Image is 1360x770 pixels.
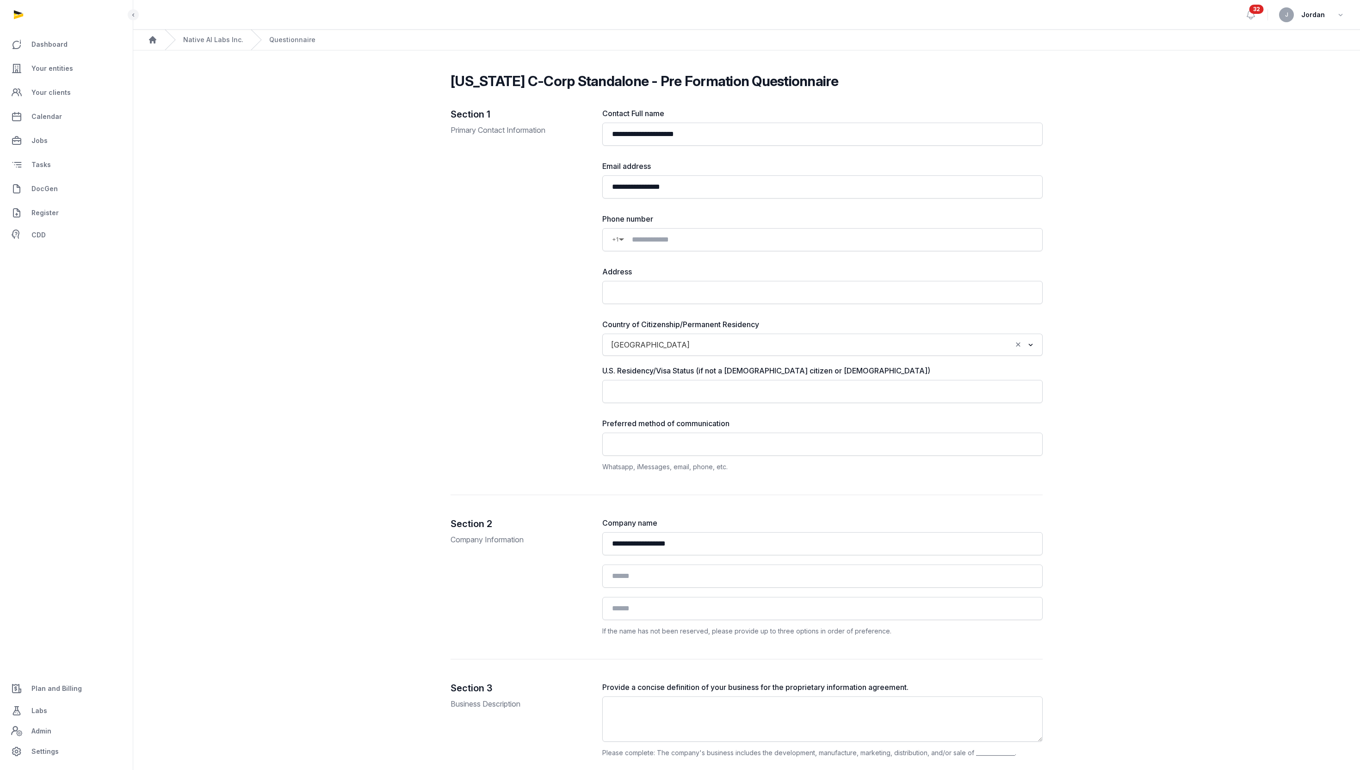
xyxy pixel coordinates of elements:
span: Settings [31,746,59,757]
a: Register [7,202,125,224]
label: Provide a concise definition of your business for the proprietary information agreement. [602,682,1043,693]
label: Contact Full name [602,108,1043,119]
span: Dashboard [31,39,68,50]
a: Dashboard [7,33,125,56]
a: Your entities [7,57,125,80]
p: Business Description [451,698,587,709]
span: Plan and Billing [31,683,82,694]
input: Search for option [694,338,1012,351]
label: Phone number [602,213,1043,224]
span: +1 [612,234,618,245]
a: DocGen [7,178,125,200]
span: Your entities [31,63,73,74]
span: 32 [1249,5,1264,14]
span: DocGen [31,183,58,194]
span: Admin [31,726,51,737]
label: U.S. Residency/Visa Status (if not a [DEMOGRAPHIC_DATA] citizen or [DEMOGRAPHIC_DATA]) [602,365,1043,376]
span: Jobs [31,135,48,146]
a: Admin [7,722,125,740]
span: J [1285,12,1288,18]
a: Labs [7,700,125,722]
div: If the name has not been reserved, please provide up to three options in order of preference. [602,626,1043,637]
a: Calendar [7,106,125,128]
a: Plan and Billing [7,677,125,700]
a: Native AI Labs Inc. [183,35,243,44]
h2: Section 2 [451,517,587,530]
a: Jobs [7,130,125,152]
label: Address [602,266,1043,277]
span: Calendar [31,111,62,122]
button: J [1279,7,1294,22]
h2: Section 3 [451,682,587,695]
nav: Breadcrumb [133,30,1360,50]
span: Questionnaire [269,35,315,44]
div: Whatsapp, iMessages, email, phone, etc. [602,461,1043,472]
p: Company Information [451,534,587,545]
label: Company name [602,517,1043,528]
h2: [US_STATE] C-Corp Standalone - Pre Formation Questionnaire [451,73,839,89]
span: ▼ [618,237,624,242]
a: CDD [7,226,125,244]
a: Tasks [7,154,125,176]
span: Your clients [31,87,71,98]
div: Country Code Selector [612,234,624,245]
span: Tasks [31,159,51,170]
a: Settings [7,740,125,763]
a: Your clients [7,81,125,104]
div: Search for option [607,336,1038,353]
label: Email address [602,161,1043,172]
span: [GEOGRAPHIC_DATA] [609,338,692,351]
button: Clear Selected [1014,338,1022,351]
div: Please complete: The company's business includes the development, manufacture, marketing, distrib... [602,747,1043,758]
p: Primary Contact Information [451,124,587,136]
span: Labs [31,705,47,716]
h2: Section 1 [451,108,587,121]
label: Preferred method of communication [602,418,1043,429]
span: CDD [31,230,46,241]
span: Register [31,207,59,218]
label: Country of Citizenship/Permanent Residency [602,319,1043,330]
span: Jordan [1301,9,1325,20]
